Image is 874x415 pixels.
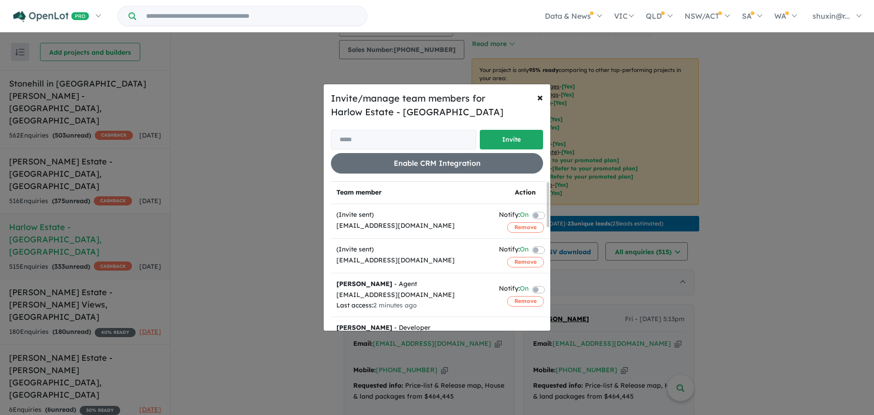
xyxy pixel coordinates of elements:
div: Notify: [499,283,528,296]
span: × [537,90,543,104]
strong: [PERSON_NAME] [336,280,392,288]
span: On [520,244,528,256]
div: (Invite sent) [336,210,488,220]
div: Notify: [499,210,528,222]
button: Invite [480,130,543,149]
img: Openlot PRO Logo White [13,11,89,22]
span: On [520,283,528,296]
span: shuxin@r... [813,11,850,20]
span: 2 minutes ago [373,301,417,309]
button: Remove [507,222,544,232]
button: Enable CRM Integration [331,153,543,174]
div: Notify: [499,244,528,256]
h5: Invite/manage team members for Harlow Estate - [GEOGRAPHIC_DATA] [331,92,543,119]
div: - Agent [336,279,488,290]
span: On [520,210,528,222]
div: [EMAIL_ADDRESS][DOMAIN_NAME] [336,220,488,231]
div: [EMAIL_ADDRESS][DOMAIN_NAME] [336,255,488,266]
button: Remove [507,257,544,267]
div: (Invite sent) [336,244,488,255]
button: Remove [507,296,544,306]
div: - Developer [336,323,488,333]
strong: [PERSON_NAME] [336,323,392,332]
th: Action [493,182,557,204]
input: Try estate name, suburb, builder or developer [138,6,365,26]
th: Team member [331,182,493,204]
div: Last access: [336,300,488,311]
div: [EMAIL_ADDRESS][DOMAIN_NAME] [336,290,488,301]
